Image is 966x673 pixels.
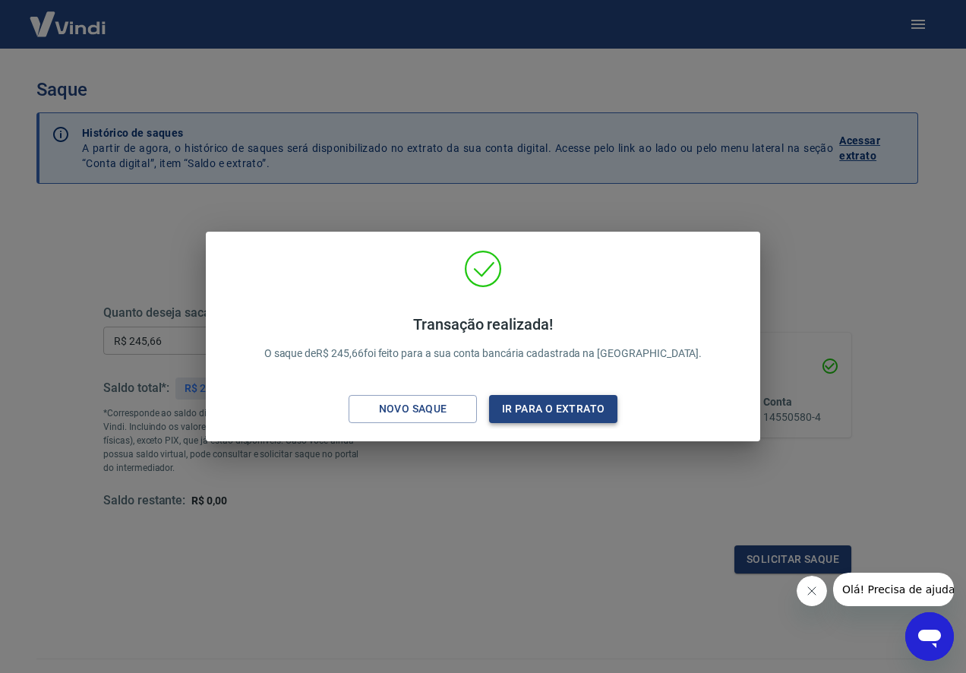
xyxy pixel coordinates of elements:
[264,315,702,362] p: O saque de R$ 245,66 foi feito para a sua conta bancária cadastrada na [GEOGRAPHIC_DATA].
[797,576,827,606] iframe: Fechar mensagem
[905,612,954,661] iframe: Botão para abrir a janela de mensagens
[9,11,128,23] span: Olá! Precisa de ajuda?
[833,573,954,606] iframe: Mensagem da empresa
[264,315,702,333] h4: Transação realizada!
[349,395,477,423] button: Novo saque
[361,400,466,419] div: Novo saque
[489,395,617,423] button: Ir para o extrato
